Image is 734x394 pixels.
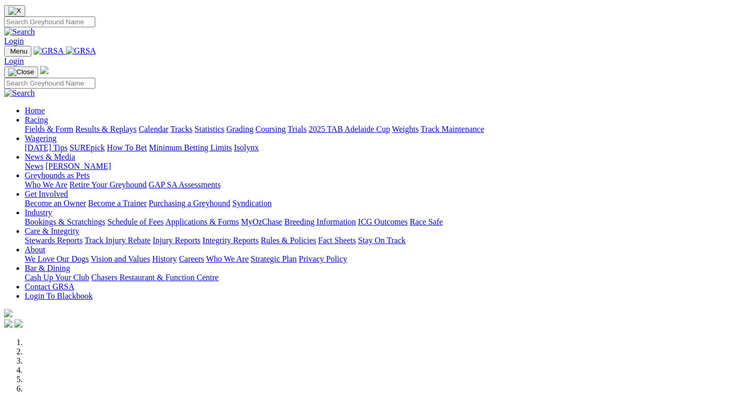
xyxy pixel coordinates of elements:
[91,273,218,282] a: Chasers Restaurant & Function Centre
[25,190,68,198] a: Get Involved
[25,254,730,264] div: About
[25,292,93,300] a: Login To Blackbook
[232,199,271,208] a: Syndication
[4,57,24,65] a: Login
[4,309,12,317] img: logo-grsa-white.png
[25,264,70,272] a: Bar & Dining
[227,125,253,133] a: Grading
[255,125,286,133] a: Coursing
[149,180,221,189] a: GAP SA Assessments
[25,152,75,161] a: News & Media
[4,89,35,98] img: Search
[206,254,249,263] a: Who We Are
[251,254,297,263] a: Strategic Plan
[25,236,82,245] a: Stewards Reports
[25,143,730,152] div: Wagering
[25,180,730,190] div: Greyhounds as Pets
[299,254,347,263] a: Privacy Policy
[8,7,21,15] img: X
[241,217,282,226] a: MyOzChase
[25,125,730,134] div: Racing
[309,125,390,133] a: 2025 TAB Adelaide Cup
[33,46,64,56] img: GRSA
[25,227,79,235] a: Care & Integrity
[4,37,24,45] a: Login
[8,68,34,76] img: Close
[25,282,74,291] a: Contact GRSA
[70,143,105,152] a: SUREpick
[40,66,48,74] img: logo-grsa-white.png
[284,217,356,226] a: Breeding Information
[91,254,150,263] a: Vision and Values
[165,217,239,226] a: Applications & Forms
[149,199,230,208] a: Purchasing a Greyhound
[25,134,57,143] a: Wagering
[25,217,730,227] div: Industry
[25,106,45,115] a: Home
[84,236,150,245] a: Track Injury Rebate
[202,236,259,245] a: Integrity Reports
[25,245,45,254] a: About
[261,236,316,245] a: Rules & Policies
[234,143,259,152] a: Isolynx
[4,16,95,27] input: Search
[4,5,25,16] button: Close
[25,208,52,217] a: Industry
[88,199,147,208] a: Become a Trainer
[25,171,90,180] a: Greyhounds as Pets
[287,125,306,133] a: Trials
[25,180,67,189] a: Who We Are
[392,125,419,133] a: Weights
[4,27,35,37] img: Search
[25,273,89,282] a: Cash Up Your Club
[25,199,86,208] a: Become an Owner
[25,254,89,263] a: We Love Our Dogs
[25,273,730,282] div: Bar & Dining
[421,125,484,133] a: Track Maintenance
[25,199,730,208] div: Get Involved
[25,125,73,133] a: Fields & Form
[25,115,48,124] a: Racing
[318,236,356,245] a: Fact Sheets
[66,46,96,56] img: GRSA
[25,236,730,245] div: Care & Integrity
[358,236,405,245] a: Stay On Track
[25,217,105,226] a: Bookings & Scratchings
[149,143,232,152] a: Minimum Betting Limits
[25,143,67,152] a: [DATE] Tips
[75,125,136,133] a: Results & Replays
[179,254,204,263] a: Careers
[4,319,12,328] img: facebook.svg
[358,217,407,226] a: ICG Outcomes
[45,162,111,170] a: [PERSON_NAME]
[4,78,95,89] input: Search
[139,125,168,133] a: Calendar
[4,46,31,57] button: Toggle navigation
[25,162,730,171] div: News & Media
[14,319,23,328] img: twitter.svg
[25,162,43,170] a: News
[107,217,163,226] a: Schedule of Fees
[152,236,200,245] a: Injury Reports
[70,180,147,189] a: Retire Your Greyhound
[107,143,147,152] a: How To Bet
[170,125,193,133] a: Tracks
[4,66,38,78] button: Toggle navigation
[409,217,442,226] a: Race Safe
[152,254,177,263] a: History
[10,47,27,55] span: Menu
[195,125,225,133] a: Statistics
